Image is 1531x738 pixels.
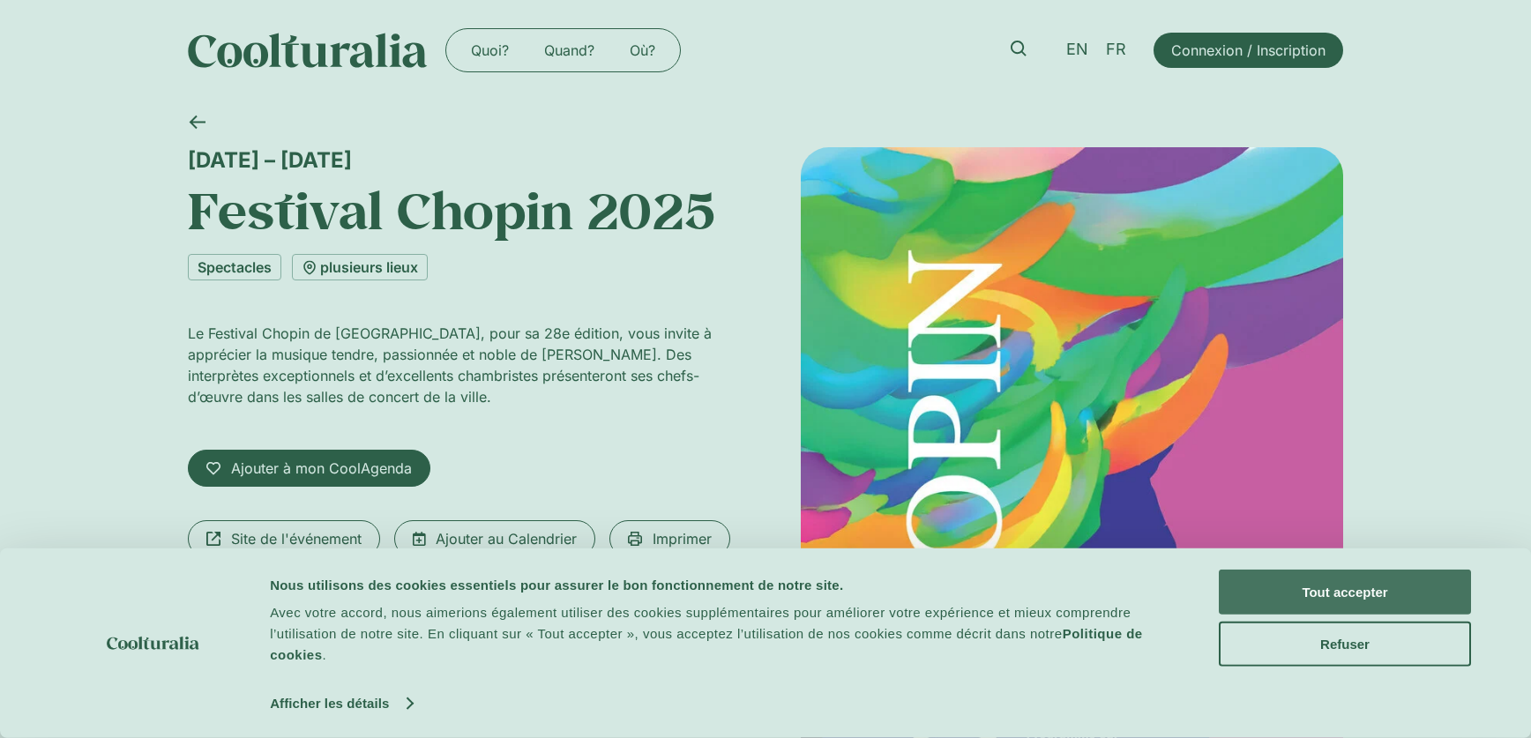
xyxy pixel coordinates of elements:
a: FR [1097,37,1135,63]
a: Où? [612,36,673,64]
span: EN [1066,41,1088,59]
a: Spectacles [188,254,281,280]
span: Ajouter à mon CoolAgenda [231,458,412,479]
a: Quoi? [453,36,527,64]
a: Afficher les détails [270,690,412,717]
button: Refuser [1219,621,1471,666]
p: Le Festival Chopin de [GEOGRAPHIC_DATA], pour sa 28e édition, vous invite à apprécier la musique ... [188,323,730,407]
button: Tout accepter [1219,570,1471,615]
span: FR [1106,41,1126,59]
span: Connexion / Inscription [1171,40,1326,61]
span: Avec votre accord, nous aimerions également utiliser des cookies supplémentaires pour améliorer v... [270,605,1131,641]
a: Ajouter au Calendrier [394,520,595,557]
span: Site de l'événement [231,528,362,549]
div: Nous utilisons des cookies essentiels pour assurer le bon fonctionnement de notre site. [270,574,1179,595]
a: Ajouter à mon CoolAgenda [188,450,430,487]
a: EN [1057,37,1097,63]
div: [DATE] – [DATE] [188,147,730,173]
img: logo [107,637,199,650]
a: Imprimer [609,520,730,557]
a: Quand? [527,36,612,64]
a: Connexion / Inscription [1154,33,1343,68]
span: Imprimer [653,528,712,549]
a: Site de l'événement [188,520,380,557]
h1: Festival Chopin 2025 [188,180,730,240]
span: Ajouter au Calendrier [436,528,577,549]
span: . [323,647,327,662]
nav: Menu [453,36,673,64]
